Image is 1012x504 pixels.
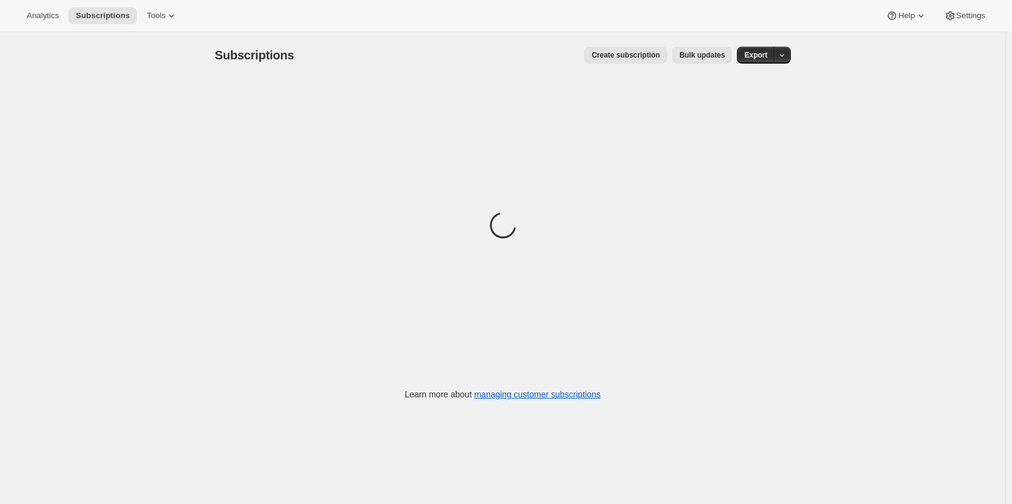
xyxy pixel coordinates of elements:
[956,11,985,21] span: Settings
[744,50,767,60] span: Export
[405,388,601,400] p: Learn more about
[474,390,601,399] a: managing customer subscriptions
[737,47,774,64] button: Export
[591,50,660,60] span: Create subscription
[679,50,725,60] span: Bulk updates
[27,11,59,21] span: Analytics
[76,11,130,21] span: Subscriptions
[672,47,732,64] button: Bulk updates
[215,48,295,62] span: Subscriptions
[139,7,185,24] button: Tools
[19,7,66,24] button: Analytics
[937,7,993,24] button: Settings
[68,7,137,24] button: Subscriptions
[147,11,165,21] span: Tools
[879,7,934,24] button: Help
[898,11,914,21] span: Help
[584,47,667,64] button: Create subscription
